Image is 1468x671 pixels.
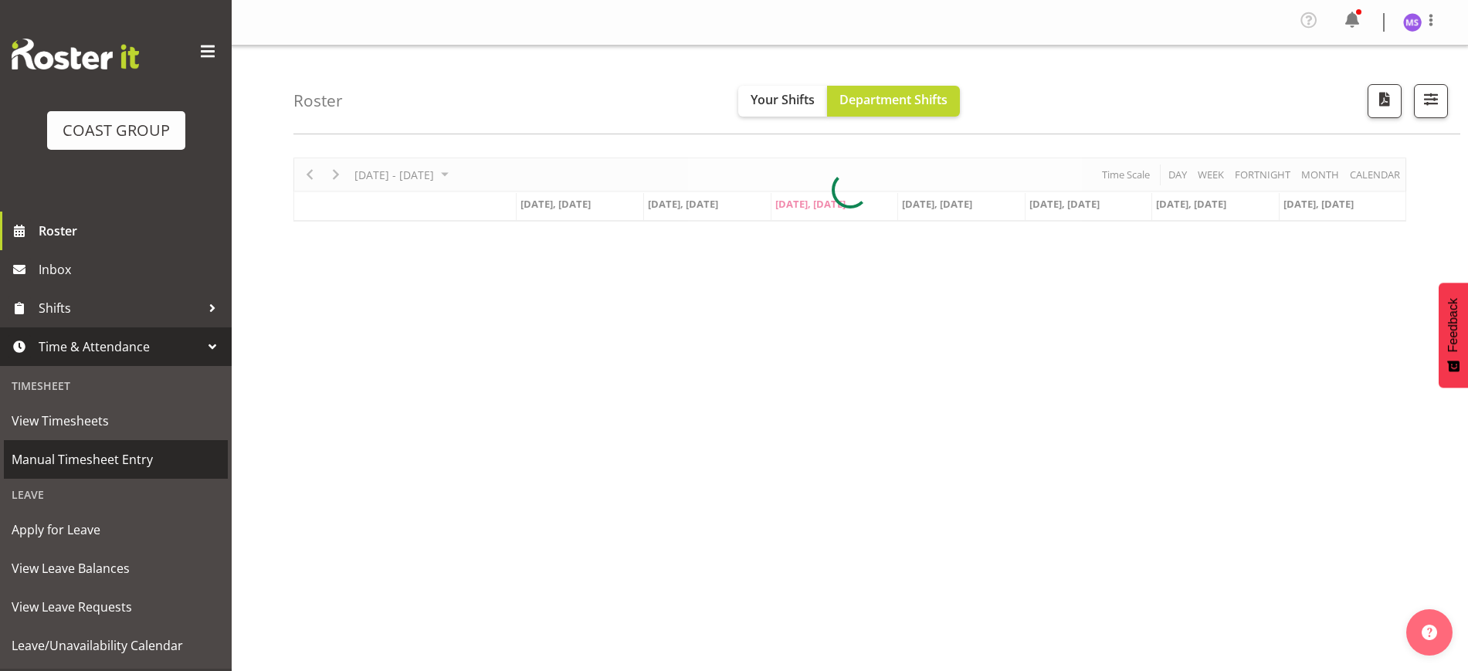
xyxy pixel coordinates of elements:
h4: Roster [293,92,343,110]
div: Timesheet [4,370,228,402]
a: Manual Timesheet Entry [4,440,228,479]
button: Your Shifts [738,86,827,117]
button: Department Shifts [827,86,960,117]
span: Feedback [1446,298,1460,352]
a: View Leave Requests [4,588,228,626]
img: maria-scarabino1133.jpg [1403,13,1422,32]
a: Apply for Leave [4,510,228,549]
span: Leave/Unavailability Calendar [12,634,220,657]
span: Manual Timesheet Entry [12,448,220,471]
a: View Leave Balances [4,549,228,588]
span: View Timesheets [12,409,220,432]
span: Your Shifts [751,91,815,108]
button: Download a PDF of the roster according to the set date range. [1368,84,1402,118]
button: Feedback - Show survey [1439,283,1468,388]
img: help-xxl-2.png [1422,625,1437,640]
span: Apply for Leave [12,518,220,541]
span: Roster [39,219,224,242]
span: Shifts [39,297,201,320]
button: Filter Shifts [1414,84,1448,118]
span: Time & Attendance [39,335,201,358]
span: Inbox [39,258,224,281]
a: View Timesheets [4,402,228,440]
div: COAST GROUP [63,119,170,142]
span: Department Shifts [839,91,948,108]
span: View Leave Requests [12,595,220,618]
span: View Leave Balances [12,557,220,580]
a: Leave/Unavailability Calendar [4,626,228,665]
img: Rosterit website logo [12,39,139,69]
div: Leave [4,479,228,510]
